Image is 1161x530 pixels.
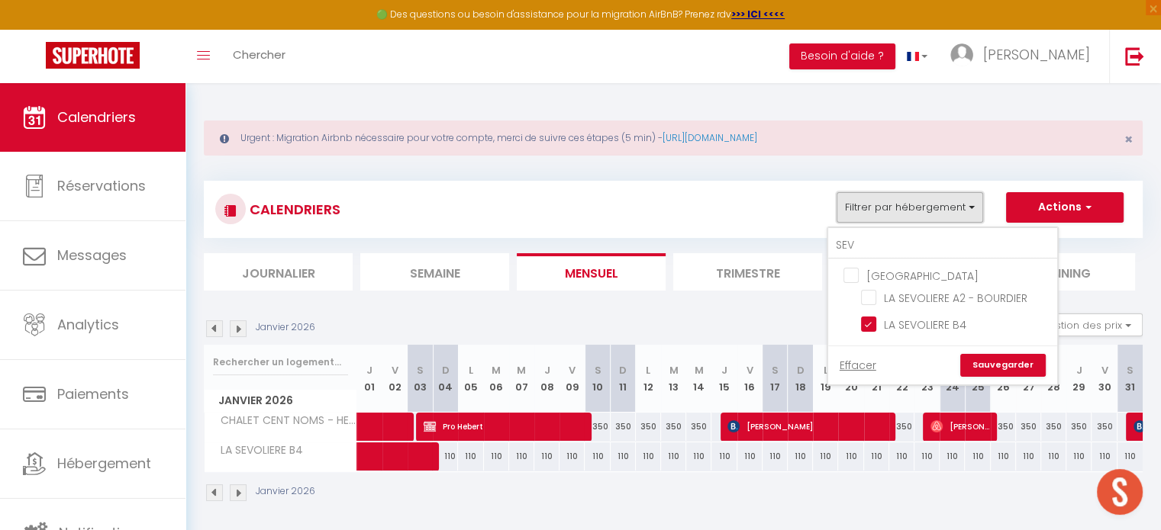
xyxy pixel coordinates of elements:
[207,413,360,429] span: CHALET CENT NOMS - HEBERT
[204,253,353,291] li: Journalier
[424,412,583,441] span: Pro Hebert
[408,345,433,413] th: 03
[930,412,989,441] span: [PERSON_NAME]
[986,253,1135,291] li: Planning
[256,484,315,499] p: Janvier 2026
[788,442,813,471] div: 110
[711,345,737,413] th: 15
[560,442,585,471] div: 110
[1006,192,1124,223] button: Actions
[727,412,887,441] span: [PERSON_NAME]
[737,345,763,413] th: 16
[509,442,534,471] div: 110
[731,8,785,21] a: >>> ICI <<<<
[747,363,753,377] abbr: V
[1101,363,1108,377] abbr: V
[57,315,119,334] span: Analytics
[517,253,666,291] li: Mensuel
[585,413,610,441] div: 350
[221,30,297,83] a: Chercher
[1117,345,1143,413] th: 31
[1029,313,1143,336] button: Gestion des prix
[673,253,822,291] li: Trimestre
[686,442,711,471] div: 110
[57,246,127,265] span: Messages
[1066,345,1092,413] th: 29
[686,413,711,441] div: 350
[1124,133,1133,146] button: Close
[991,442,1016,471] div: 110
[663,131,757,144] a: [URL][DOMAIN_NAME]
[442,363,450,377] abbr: D
[1041,442,1066,471] div: 110
[721,363,727,377] abbr: J
[889,442,914,471] div: 110
[772,363,779,377] abbr: S
[950,43,973,66] img: ...
[797,363,805,377] abbr: D
[458,345,483,413] th: 05
[205,390,356,412] span: Janvier 2026
[517,363,526,377] abbr: M
[569,363,576,377] abbr: V
[827,226,1059,386] div: Filtrer par hébergement
[1066,413,1092,441] div: 350
[484,442,509,471] div: 110
[646,363,650,377] abbr: L
[983,45,1090,64] span: [PERSON_NAME]
[1076,363,1082,377] abbr: J
[366,363,372,377] abbr: J
[1016,442,1041,471] div: 110
[246,192,340,226] h3: CALENDRIERS
[57,108,136,127] span: Calendriers
[1125,47,1144,66] img: logout
[585,345,610,413] th: 10
[824,363,828,377] abbr: L
[828,232,1057,259] input: Rechercher un logement...
[960,354,1046,377] a: Sauvegarder
[636,413,661,441] div: 350
[1066,442,1092,471] div: 110
[585,442,610,471] div: 110
[939,30,1109,83] a: ... [PERSON_NAME]
[661,442,686,471] div: 110
[611,442,636,471] div: 110
[534,442,560,471] div: 110
[433,345,458,413] th: 04
[1117,442,1143,471] div: 110
[204,120,1143,156] div: Urgent : Migration Airbnb nécessaire pour votre compte, merci de suivre ces étapes (5 min) -
[619,363,627,377] abbr: D
[417,363,424,377] abbr: S
[594,363,601,377] abbr: S
[1092,413,1117,441] div: 350
[837,192,983,223] button: Filtrer par hébergement
[1092,345,1117,413] th: 30
[213,349,348,376] input: Rechercher un logement...
[788,345,813,413] th: 18
[669,363,679,377] abbr: M
[789,43,895,69] button: Besoin d'aide ?
[763,442,788,471] div: 110
[484,345,509,413] th: 06
[763,345,788,413] th: 17
[840,357,876,374] a: Effacer
[1127,363,1134,377] abbr: S
[256,320,315,335] p: Janvier 2026
[1092,442,1117,471] div: 110
[469,363,473,377] abbr: L
[46,42,140,69] img: Super Booking
[544,363,550,377] abbr: J
[357,345,382,413] th: 01
[695,363,704,377] abbr: M
[207,442,307,459] span: LA SEVOLIERE B4
[686,345,711,413] th: 14
[1124,130,1133,149] span: ×
[611,345,636,413] th: 11
[636,442,661,471] div: 110
[889,413,914,441] div: 350
[360,253,509,291] li: Semaine
[57,384,129,403] span: Paiements
[965,442,990,471] div: 110
[392,363,398,377] abbr: V
[813,442,838,471] div: 110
